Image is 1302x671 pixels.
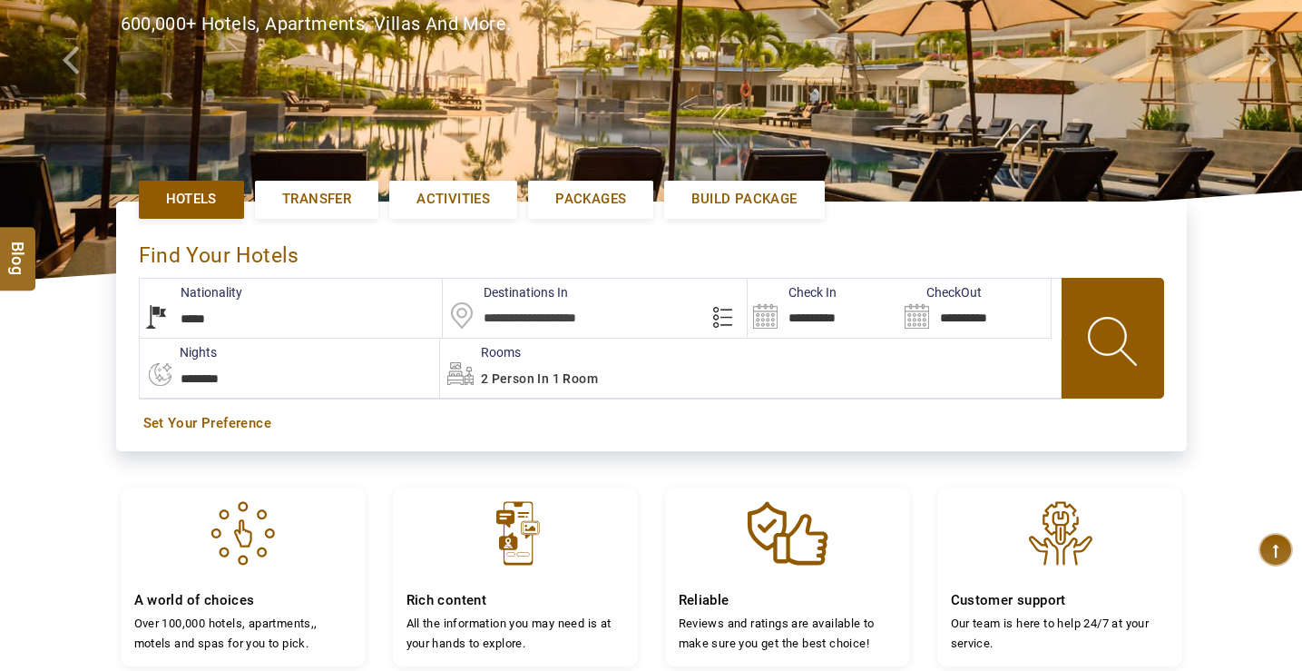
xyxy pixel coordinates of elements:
[134,614,352,653] p: Over 100,000 hotels, apartments,, motels and spas for you to pick.
[748,283,837,301] label: Check In
[134,592,352,609] h4: A world of choices
[139,181,244,218] a: Hotels
[139,224,1164,278] div: Find Your Hotels
[443,283,568,301] label: Destinations In
[951,614,1169,653] p: Our team is here to help 24/7 at your service.
[440,343,521,361] label: Rooms
[691,190,797,209] span: Build Package
[555,190,626,209] span: Packages
[143,414,1160,433] a: Set Your Preference
[121,11,1182,37] div: 600,000+ hotels, apartments, villas and more.
[406,592,624,609] h4: Rich content
[748,279,899,338] input: Search
[6,242,30,257] span: Blog
[140,283,242,301] label: Nationality
[679,614,896,653] p: Reviews and ratings are available to make sure you get the best choice!
[899,279,1051,338] input: Search
[679,592,896,609] h4: Reliable
[389,181,517,218] a: Activities
[255,181,378,218] a: Transfer
[664,181,824,218] a: Build Package
[416,190,490,209] span: Activities
[899,283,982,301] label: CheckOut
[951,592,1169,609] h4: Customer support
[139,343,217,361] label: nights
[166,190,217,209] span: Hotels
[481,371,598,386] span: 2 Person in 1 Room
[528,181,653,218] a: Packages
[406,614,624,653] p: All the information you may need is at your hands to explore.
[282,190,351,209] span: Transfer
